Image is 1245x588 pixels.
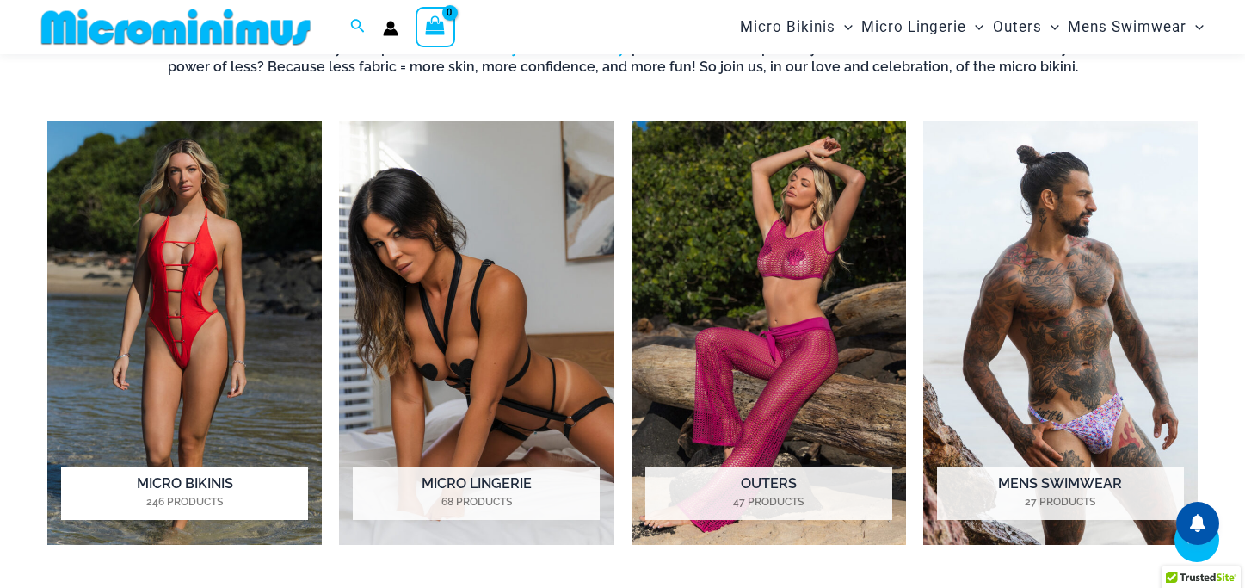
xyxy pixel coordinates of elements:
[1186,5,1204,49] span: Menu Toggle
[989,5,1063,49] a: OutersMenu ToggleMenu Toggle
[353,494,600,510] mark: 68 Products
[923,121,1198,545] img: Mens Swimwear
[861,5,966,49] span: Micro Lingerie
[576,40,625,56] a: cheeky
[740,5,835,49] span: Micro Bikinis
[632,121,906,545] a: Visit product category Outers
[339,121,613,545] a: Visit product category Micro Lingerie
[47,121,322,545] a: Visit product category Micro Bikinis
[736,5,857,49] a: Micro BikinisMenu ToggleMenu Toggle
[339,121,613,545] img: Micro Lingerie
[733,3,1211,52] nav: Site Navigation
[1042,5,1059,49] span: Menu Toggle
[966,5,983,49] span: Menu Toggle
[645,467,892,520] h2: Outers
[383,21,398,36] a: Account icon link
[1063,5,1208,49] a: Mens SwimwearMenu ToggleMenu Toggle
[817,40,901,56] a: micro bikinis
[937,467,1184,520] h2: Mens Swimwear
[993,5,1042,49] span: Outers
[857,5,988,49] a: Micro LingerieMenu ToggleMenu Toggle
[1068,5,1186,49] span: Mens Swimwear
[47,121,322,545] img: Micro Bikinis
[350,16,366,38] a: Search icon link
[443,40,518,56] a: community
[61,467,308,520] h2: Micro Bikinis
[632,121,906,545] img: Outers
[61,494,308,510] mark: 246 Products
[645,494,892,510] mark: 47 Products
[34,8,317,46] img: MM SHOP LOGO FLAT
[416,7,455,46] a: View Shopping Cart, empty
[923,121,1198,545] a: Visit product category Mens Swimwear
[353,467,600,520] h2: Micro Lingerie
[835,5,853,49] span: Menu Toggle
[937,494,1184,510] mark: 27 Products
